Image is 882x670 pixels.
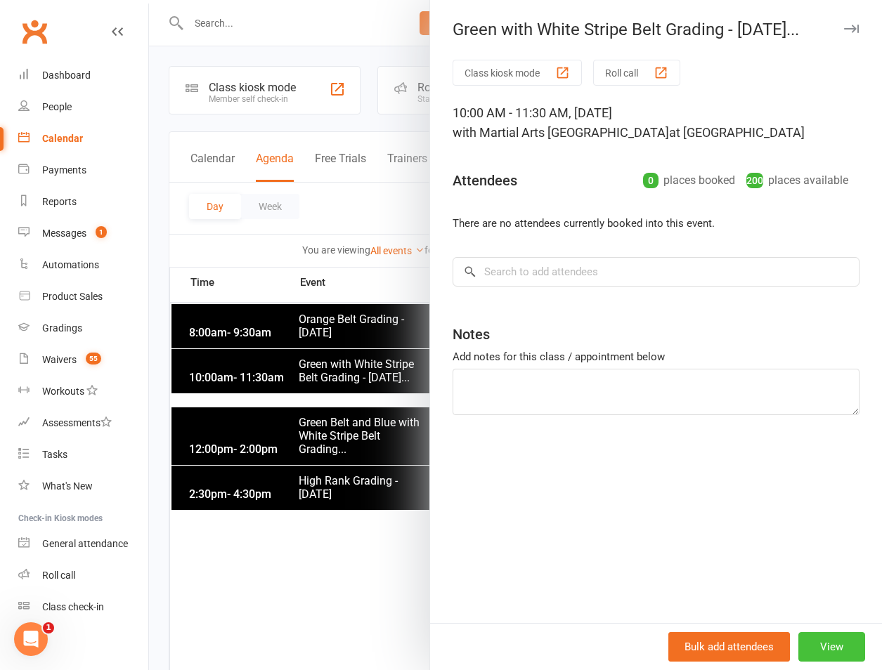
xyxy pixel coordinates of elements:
[42,164,86,176] div: Payments
[18,186,148,218] a: Reports
[18,281,148,313] a: Product Sales
[42,322,82,334] div: Gradings
[18,60,148,91] a: Dashboard
[18,407,148,439] a: Assessments
[18,123,148,155] a: Calendar
[86,353,101,364] span: 55
[96,226,107,238] span: 1
[668,632,790,662] button: Bulk add attendees
[593,60,680,86] button: Roll call
[42,228,86,239] div: Messages
[453,103,860,143] div: 10:00 AM - 11:30 AM, [DATE]
[453,215,860,232] li: There are no attendees currently booked into this event.
[42,70,91,81] div: Dashboard
[42,133,83,144] div: Calendar
[746,173,763,188] div: 200
[42,101,72,112] div: People
[42,354,77,365] div: Waivers
[42,570,75,581] div: Roll call
[43,622,54,633] span: 1
[18,218,148,249] a: Messages 1
[18,591,148,623] a: Class kiosk mode
[42,386,84,397] div: Workouts
[14,622,48,656] iframe: Intercom live chat
[453,348,860,365] div: Add notes for this class / appointment below
[42,291,103,302] div: Product Sales
[18,439,148,471] a: Tasks
[18,560,148,591] a: Roll call
[18,471,148,502] a: What's New
[453,257,860,287] input: Search to add attendees
[430,20,882,39] div: Green with White Stripe Belt Grading - [DATE]...
[42,417,112,428] div: Assessments
[643,171,735,190] div: places booked
[18,344,148,376] a: Waivers 55
[18,376,148,407] a: Workouts
[746,171,848,190] div: places available
[453,171,517,190] div: Attendees
[42,480,93,492] div: What's New
[18,155,148,186] a: Payments
[18,249,148,281] a: Automations
[453,324,490,344] div: Notes
[42,259,99,270] div: Automations
[42,449,67,460] div: Tasks
[42,196,77,207] div: Reports
[18,313,148,344] a: Gradings
[453,60,582,86] button: Class kiosk mode
[453,125,669,140] span: with Martial Arts [GEOGRAPHIC_DATA]
[42,601,104,612] div: Class check-in
[42,538,128,549] div: General attendance
[643,173,659,188] div: 0
[17,14,52,49] a: Clubworx
[18,91,148,123] a: People
[18,528,148,560] a: General attendance kiosk mode
[798,632,865,662] button: View
[669,125,805,140] span: at [GEOGRAPHIC_DATA]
